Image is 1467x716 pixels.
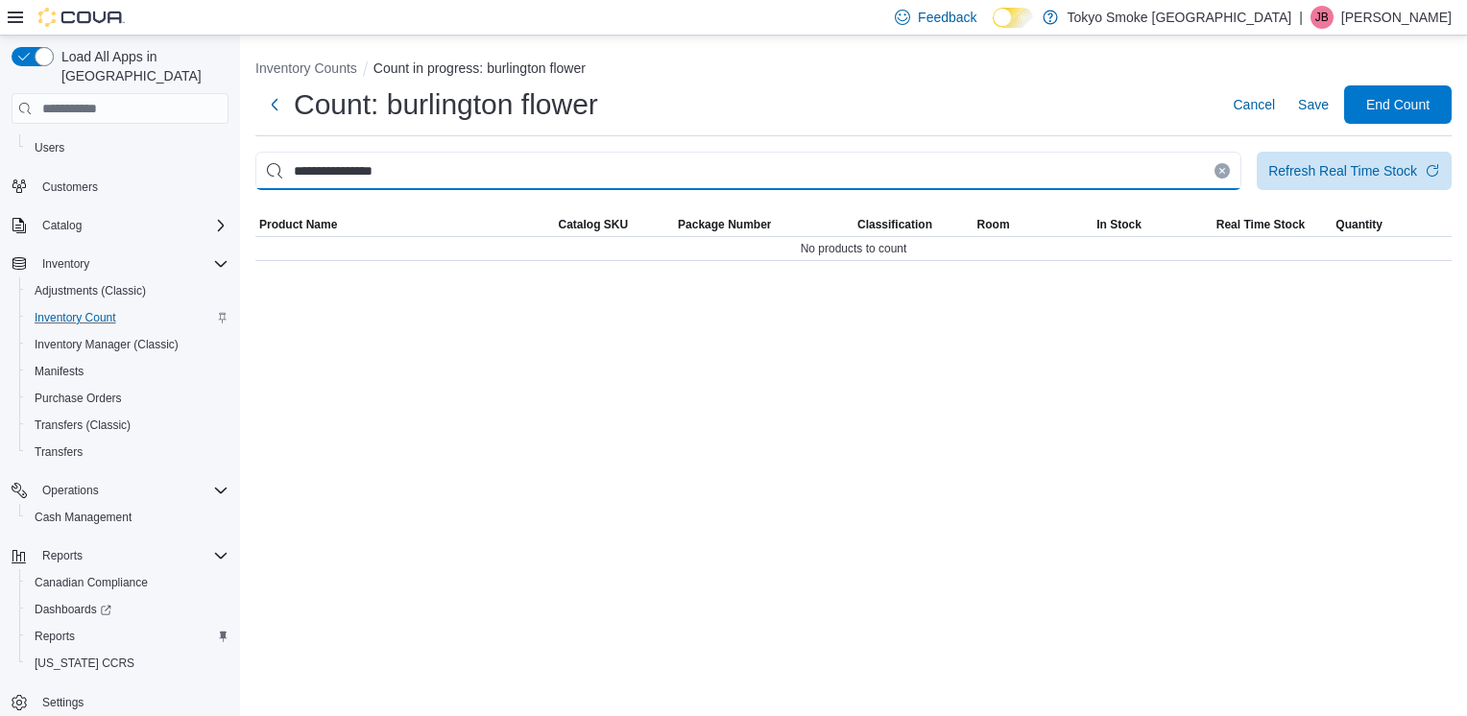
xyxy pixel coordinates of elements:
button: Adjustments (Classic) [19,277,236,304]
span: Catalog SKU [559,217,629,232]
button: Inventory [4,251,236,277]
button: [US_STATE] CCRS [19,650,236,677]
div: Refresh Real Time Stock [1268,161,1417,180]
span: Dark Mode [993,28,994,29]
a: Reports [27,625,83,648]
a: Canadian Compliance [27,571,156,594]
button: Users [19,134,236,161]
span: Catalog [42,218,82,233]
button: Reports [4,542,236,569]
span: Manifests [35,364,84,379]
span: Transfers (Classic) [27,414,228,437]
button: Product Name [255,213,555,236]
span: Reports [42,548,83,563]
span: Dashboards [35,602,111,617]
span: Package Number [678,217,771,232]
button: Package Number [674,213,854,236]
span: Purchase Orders [27,387,228,410]
button: Next [255,85,294,124]
p: Tokyo Smoke [GEOGRAPHIC_DATA] [1068,6,1292,29]
span: Settings [35,690,228,714]
span: Inventory Manager (Classic) [27,333,228,356]
span: No products to count [801,241,907,256]
span: Transfers [27,441,228,464]
button: Operations [35,479,107,502]
input: Dark Mode [993,8,1033,28]
p: | [1299,6,1303,29]
span: Canadian Compliance [35,575,148,590]
button: Reports [19,623,236,650]
span: Reports [35,629,75,644]
span: Settings [42,695,84,710]
button: Refresh Real Time Stock [1257,152,1452,190]
a: Settings [35,691,91,714]
span: Adjustments (Classic) [35,283,146,298]
span: Load All Apps in [GEOGRAPHIC_DATA] [54,47,228,85]
button: Count in progress: burlington flower [373,60,586,76]
a: Customers [35,176,106,199]
span: Save [1298,95,1329,114]
span: Dashboards [27,598,228,621]
button: Clear input [1214,163,1230,179]
button: Transfers [19,439,236,465]
span: Classification [857,217,932,232]
a: [US_STATE] CCRS [27,652,142,675]
span: Inventory Count [27,306,228,329]
button: Transfers (Classic) [19,412,236,439]
span: Cash Management [27,506,228,529]
span: Inventory [42,256,89,272]
button: Save [1290,85,1336,124]
span: Cancel [1233,95,1275,114]
button: Manifests [19,358,236,385]
span: Quantity [1335,217,1383,232]
span: Inventory Manager (Classic) [35,337,179,352]
span: JB [1315,6,1329,29]
a: Dashboards [19,596,236,623]
span: End Count [1366,95,1430,114]
button: Classification [854,213,974,236]
span: Real Time Stock [1216,217,1305,232]
span: Transfers [35,444,83,460]
span: Canadian Compliance [27,571,228,594]
button: Inventory Count [19,304,236,331]
span: Cash Management [35,510,132,525]
span: [US_STATE] CCRS [35,656,134,671]
img: Cova [38,8,125,27]
a: Cash Management [27,506,139,529]
h1: Count: burlington flower [294,85,598,124]
a: Transfers (Classic) [27,414,138,437]
button: Inventory Manager (Classic) [19,331,236,358]
a: Transfers [27,441,90,464]
button: Inventory [35,252,97,275]
span: Customers [42,179,98,195]
span: Reports [35,544,228,567]
div: Jigar Bijlan [1311,6,1334,29]
a: Manifests [27,360,91,383]
span: Washington CCRS [27,652,228,675]
button: Catalog [4,212,236,239]
span: Users [35,140,64,155]
span: Adjustments (Classic) [27,279,228,302]
button: Real Time Stock [1213,213,1333,236]
button: Catalog SKU [555,213,675,236]
span: Transfers (Classic) [35,418,131,433]
span: Catalog [35,214,228,237]
button: Reports [35,544,90,567]
span: Manifests [27,360,228,383]
a: Purchase Orders [27,387,130,410]
span: In Stock [1096,217,1142,232]
button: Cancel [1225,85,1283,124]
span: Purchase Orders [35,391,122,406]
span: Feedback [918,8,976,27]
button: Customers [4,173,236,201]
button: End Count [1344,85,1452,124]
button: Canadian Compliance [19,569,236,596]
input: This is a search bar. After typing your query, hit enter to filter the results lower in the page. [255,152,1241,190]
span: Room [977,217,1010,232]
button: Cash Management [19,504,236,531]
nav: An example of EuiBreadcrumbs [255,59,1452,82]
span: Users [27,136,228,159]
a: Dashboards [27,598,119,621]
span: Reports [27,625,228,648]
a: Inventory Count [27,306,124,329]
